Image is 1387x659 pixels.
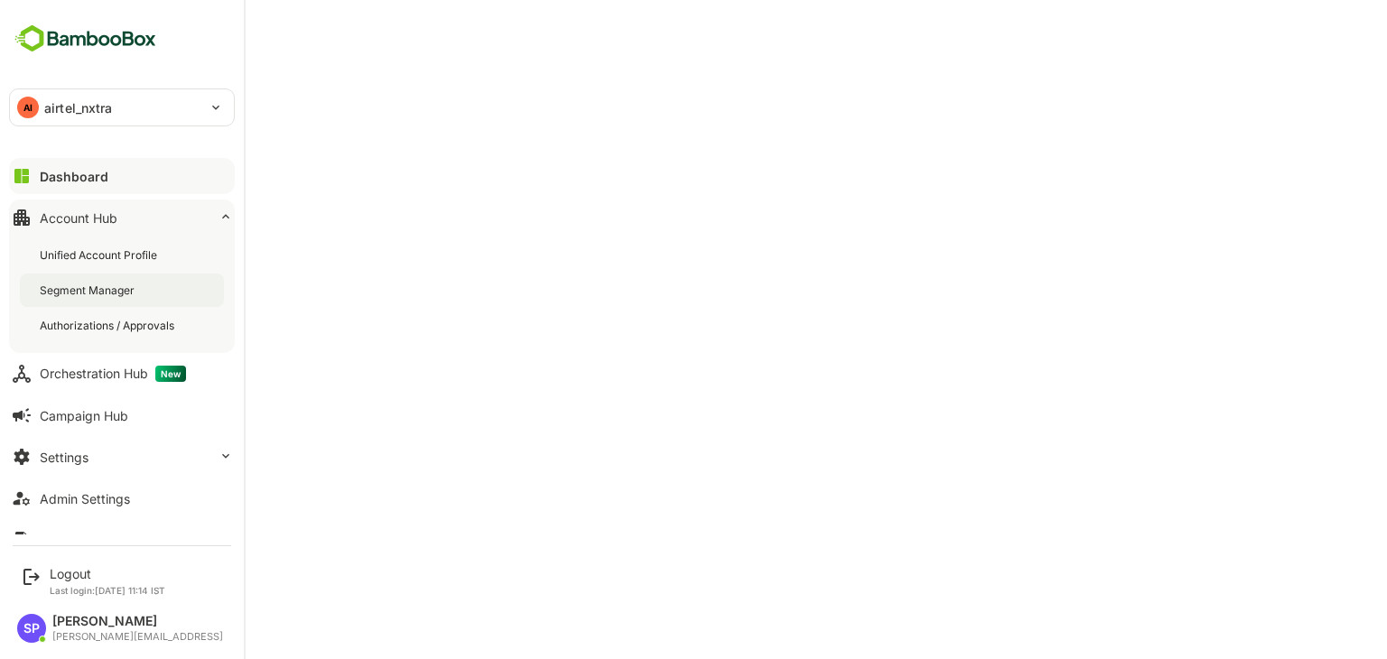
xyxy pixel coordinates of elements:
[9,397,235,433] button: Campaign Hub
[9,356,235,392] button: Orchestration HubNew
[10,89,234,125] div: AIairtel_nxtra
[40,533,114,548] div: Data Upload
[9,200,235,236] button: Account Hub
[155,366,186,382] span: New
[17,614,46,643] div: SP
[40,491,130,506] div: Admin Settings
[44,98,113,117] p: airtel_nxtra
[9,522,235,558] button: Data Upload
[9,439,235,475] button: Settings
[50,566,165,581] div: Logout
[9,480,235,516] button: Admin Settings
[52,631,223,643] div: [PERSON_NAME][EMAIL_ADDRESS]
[40,318,178,333] div: Authorizations / Approvals
[40,408,128,423] div: Campaign Hub
[40,169,108,184] div: Dashboard
[40,450,88,465] div: Settings
[40,247,161,263] div: Unified Account Profile
[40,366,186,382] div: Orchestration Hub
[40,210,117,226] div: Account Hub
[17,97,39,118] div: AI
[50,585,165,596] p: Last login: [DATE] 11:14 IST
[9,22,162,56] img: BambooboxFullLogoMark.5f36c76dfaba33ec1ec1367b70bb1252.svg
[40,283,138,298] div: Segment Manager
[9,158,235,194] button: Dashboard
[52,614,223,629] div: [PERSON_NAME]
